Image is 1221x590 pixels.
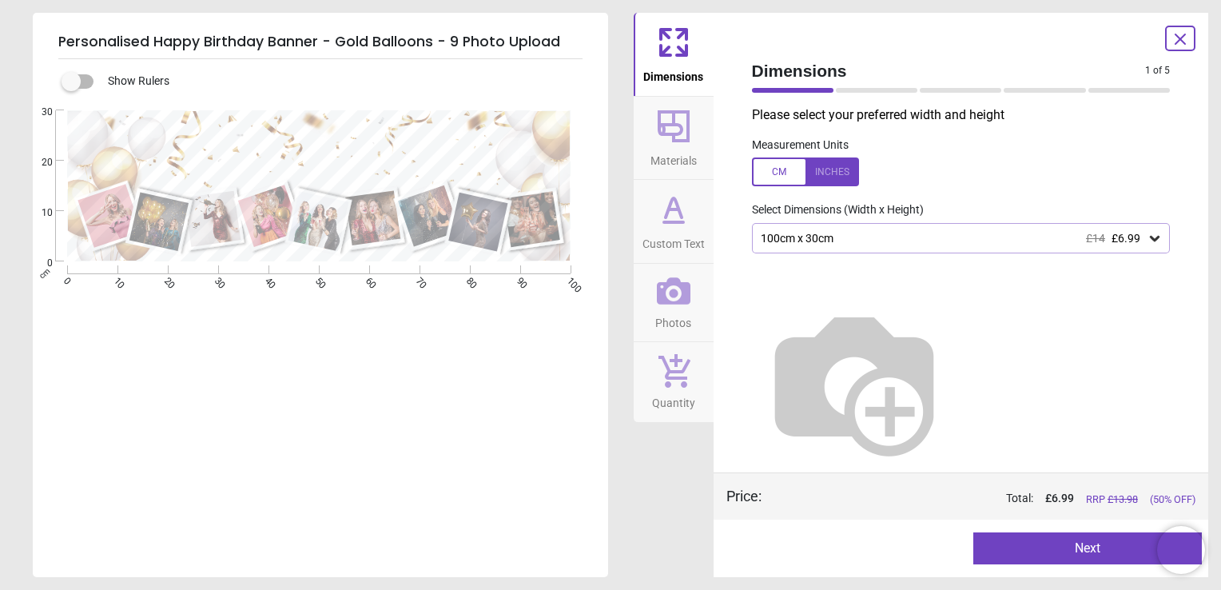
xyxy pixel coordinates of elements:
button: Next [973,532,1202,564]
span: Custom Text [642,229,705,253]
span: £6.99 [1112,232,1140,245]
span: Dimensions [643,62,703,86]
button: Dimensions [634,13,714,96]
span: (50% OFF) [1150,492,1195,507]
label: Select Dimensions (Width x Height) [739,202,924,218]
div: 100cm x 30cm [759,232,1147,245]
span: 0 [22,257,53,270]
button: Photos [634,264,714,342]
span: £ [1045,491,1074,507]
span: Materials [650,146,697,169]
div: Show Rulers [71,72,608,91]
label: Measurement Units [752,138,849,153]
button: Materials [634,97,714,180]
span: Dimensions [752,59,1146,82]
span: 20 [22,156,53,169]
img: Helper for size comparison [752,279,957,484]
div: Total: [785,491,1196,507]
iframe: Brevo live chat [1157,526,1205,574]
div: Price : [726,486,762,506]
span: 10 [22,206,53,220]
span: Photos [655,308,691,332]
button: Custom Text [634,180,714,263]
button: Quantity [634,342,714,422]
span: Quantity [652,388,695,412]
span: 6.99 [1052,492,1074,504]
span: 1 of 5 [1145,64,1170,78]
span: £14 [1086,232,1105,245]
span: £ 13.98 [1108,493,1138,505]
h5: Personalised Happy Birthday Banner - Gold Balloons - 9 Photo Upload [58,26,583,59]
span: RRP [1086,492,1138,507]
p: Please select your preferred width and height [752,106,1183,124]
span: 30 [22,106,53,119]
